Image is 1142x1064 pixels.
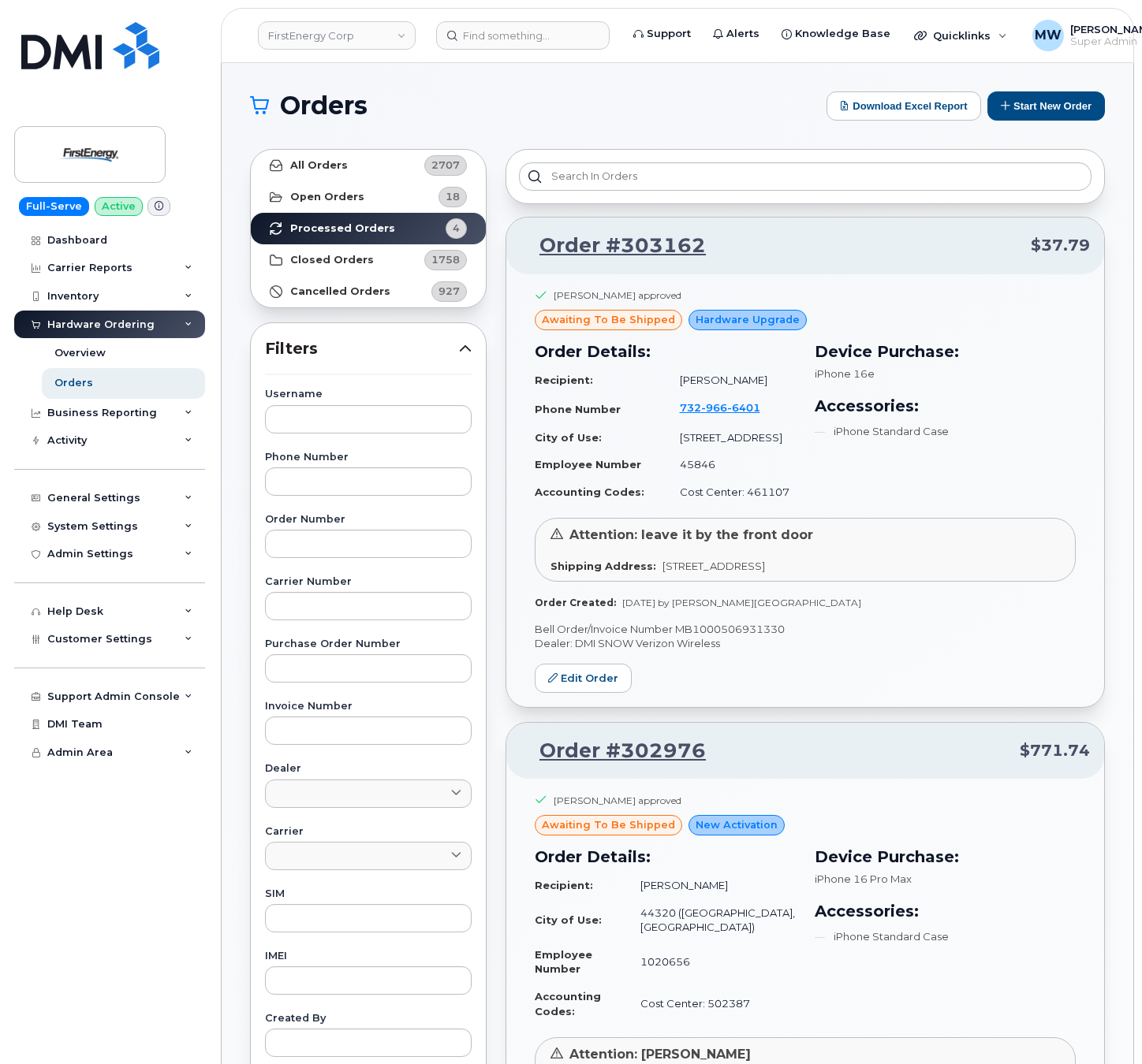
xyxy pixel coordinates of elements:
a: Closed Orders1758 [251,244,486,276]
li: iPhone Standard Case [815,929,1076,944]
span: Attention: leave it by the front door [569,527,813,542]
td: Cost Center: 502387 [626,983,796,1025]
h3: Order Details: [535,845,796,869]
label: Carrier Number [265,577,472,587]
strong: Recipient: [535,374,593,386]
strong: Open Orders [290,191,364,203]
strong: City of Use: [535,913,602,926]
span: awaiting to be shipped [542,312,675,327]
h3: Accessories: [815,394,1076,418]
td: Cost Center: 461107 [666,478,797,506]
a: Cancelled Orders927 [251,276,486,307]
span: Filters [265,337,459,360]
p: Dealer: DMI SNOW Verizon Wireless [535,636,1076,651]
strong: Phone Number [535,403,621,415]
span: 927 [439,284,460,299]
span: Hardware Upgrade [696,312,800,327]
strong: Cancelled Orders [290,285,390,298]
span: Attention: [PERSON_NAME] [569,1047,751,1062]
label: Created By [265,1014,472,1024]
span: 1758 [431,252,460,267]
a: 7329666401 [680,401,779,414]
input: Search in orders [519,162,1092,191]
a: Order #303162 [521,232,706,260]
span: 966 [701,401,727,414]
span: $37.79 [1031,234,1090,257]
strong: All Orders [290,159,348,172]
span: 4 [453,221,460,236]
strong: Closed Orders [290,254,374,266]
h3: Device Purchase: [815,845,1076,869]
a: Processed Orders4 [251,213,486,244]
h3: Device Purchase: [815,340,1076,363]
label: Phone Number [265,452,472,463]
a: All Orders2707 [251,150,486,181]
h3: Accessories: [815,899,1076,923]
p: Bell Order/Invoice Number MB1000506931330 [535,622,1076,637]
td: [STREET_ADDRESS] [666,424,797,452]
h3: Order Details: [535,340,796,363]
label: Purchase Order Number [265,639,472,649]
td: 1020656 [626,941,796,983]
label: Carrier [265,827,472,837]
span: 732 [680,401,760,414]
span: 6401 [727,401,760,414]
strong: City of Use: [535,431,602,444]
td: [PERSON_NAME] [666,366,797,394]
a: Order #302976 [521,737,706,765]
span: New Activation [696,817,778,832]
strong: Accounting Codes: [535,485,644,498]
label: Order Number [265,515,472,525]
strong: Processed Orders [290,222,395,235]
label: SIM [265,889,472,899]
span: Orders [280,94,368,117]
strong: Order Created: [535,597,616,608]
div: [PERSON_NAME] approved [554,288,681,302]
label: Username [265,389,472,400]
span: iPhone 16e [815,367,875,380]
li: iPhone Standard Case [815,424,1076,439]
label: Dealer [265,764,472,774]
strong: Employee Number [535,948,592,976]
td: 44320 ([GEOGRAPHIC_DATA], [GEOGRAPHIC_DATA]) [626,899,796,941]
td: [PERSON_NAME] [626,872,796,899]
span: [DATE] by [PERSON_NAME][GEOGRAPHIC_DATA] [622,597,861,608]
span: 18 [446,189,460,204]
iframe: Messenger Launcher [1073,995,1130,1052]
strong: Accounting Codes: [535,990,601,1017]
a: Open Orders18 [251,181,486,213]
label: Invoice Number [265,701,472,712]
a: Edit Order [535,664,632,693]
strong: Employee Number [535,458,641,471]
span: awaiting to be shipped [542,817,675,832]
button: Download Excel Report [827,91,981,121]
td: 45846 [666,451,797,478]
label: IMEI [265,951,472,962]
button: Start New Order [987,91,1105,121]
strong: Shipping Address: [550,560,656,572]
span: $771.74 [1020,739,1090,762]
strong: Recipient: [535,879,593,891]
span: iPhone 16 Pro Max [815,872,912,885]
div: [PERSON_NAME] approved [554,794,681,807]
span: [STREET_ADDRESS] [662,560,765,572]
span: 2707 [431,158,460,173]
